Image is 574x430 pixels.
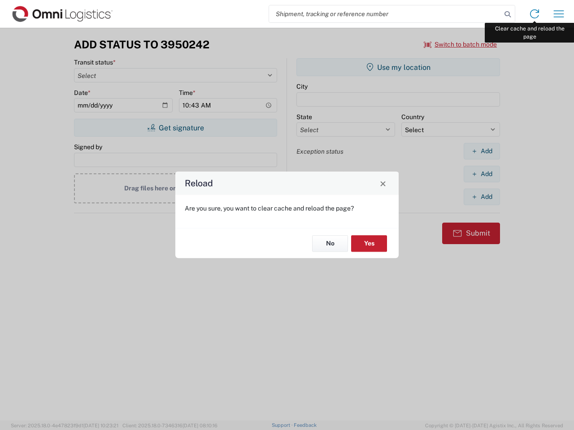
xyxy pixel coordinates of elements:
h4: Reload [185,177,213,190]
p: Are you sure, you want to clear cache and reload the page? [185,204,389,212]
button: Close [377,177,389,189]
button: No [312,235,348,252]
input: Shipment, tracking or reference number [269,5,501,22]
button: Yes [351,235,387,252]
